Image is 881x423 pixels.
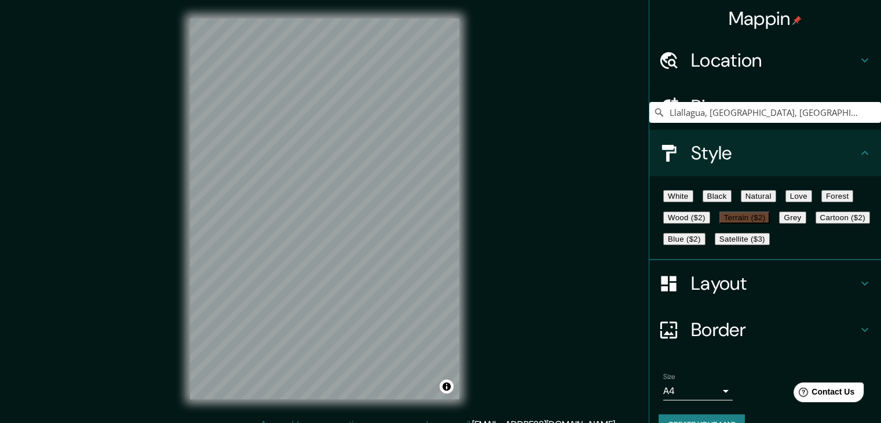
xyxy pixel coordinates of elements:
h4: Location [691,49,858,72]
div: Layout [649,260,881,307]
input: Pick your city or area [649,102,881,123]
h4: Mappin [729,7,802,30]
button: Cartoon ($2) [816,211,870,224]
button: Black [703,190,732,202]
div: A4 [663,382,733,400]
div: Pins [649,83,881,130]
button: Love [785,190,812,202]
button: Terrain ($2) [719,211,770,224]
div: Location [649,37,881,83]
button: Grey [779,211,806,224]
img: pin-icon.png [792,16,802,25]
button: Satellite ($3) [715,233,770,245]
button: Natural [741,190,776,202]
button: Forest [821,190,854,202]
canvas: Map [190,19,459,399]
button: White [663,190,693,202]
iframe: Help widget launcher [778,378,868,410]
button: Toggle attribution [440,380,454,393]
div: Style [649,130,881,176]
h4: Layout [691,272,858,295]
button: Blue ($2) [663,233,705,245]
h4: Style [691,141,858,165]
div: Border [649,307,881,353]
h4: Pins [691,95,858,118]
label: Size [663,372,675,382]
h4: Border [691,318,858,341]
button: Wood ($2) [663,211,710,224]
